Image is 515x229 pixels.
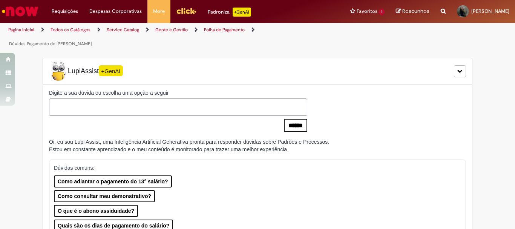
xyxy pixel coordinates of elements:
img: Lupi [49,62,68,81]
span: +GenAI [99,65,123,76]
ul: Trilhas de página [6,23,338,51]
img: ServiceNow [1,4,40,19]
button: Como adiantar o pagamento do 13° salário? [54,175,172,188]
div: LupiLupiAssist+GenAI [43,58,472,85]
img: click_logo_yellow_360x200.png [176,5,196,17]
p: +GenAi [233,8,251,17]
label: Digite a sua dúvida ou escolha uma opção a seguir [49,89,307,97]
button: O que é o abono assiduidade? [54,205,138,217]
a: Folha de Pagamento [204,27,245,33]
span: Requisições [52,8,78,15]
span: [PERSON_NAME] [471,8,509,14]
span: 1 [379,9,385,15]
div: Oi, eu sou Lupi Assist, uma Inteligência Artificial Generativa pronta para responder dúvidas sobr... [49,138,329,153]
a: Dúvidas Pagamento de [PERSON_NAME] [9,41,92,47]
button: Como consultar meu demonstrativo? [54,190,155,202]
span: LupiAssist [49,62,123,81]
a: Todos os Catálogos [51,27,90,33]
a: Gente e Gestão [155,27,188,33]
span: Favoritos [357,8,377,15]
p: Dúvidas comuns: [54,164,455,172]
div: Padroniza [208,8,251,17]
span: Rascunhos [402,8,429,15]
span: More [153,8,165,15]
a: Service Catalog [107,27,139,33]
a: Rascunhos [396,8,429,15]
a: Página inicial [8,27,34,33]
span: Despesas Corporativas [89,8,142,15]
